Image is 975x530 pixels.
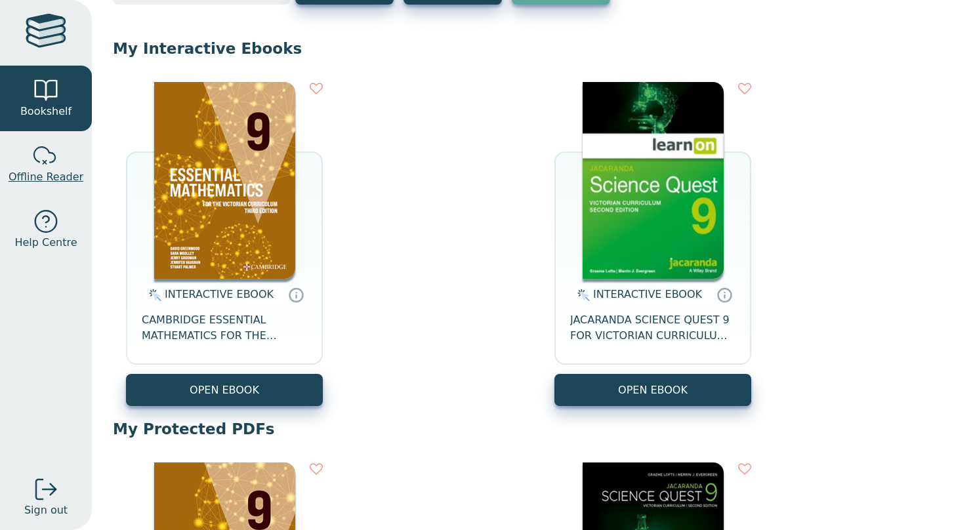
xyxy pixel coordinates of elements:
[583,82,724,279] img: 30be4121-5288-ea11-a992-0272d098c78b.png
[554,374,751,406] button: OPEN EBOOK
[573,287,590,303] img: interactive.svg
[288,287,304,302] a: Interactive eBooks are accessed online via the publisher’s portal. They contain interactive resou...
[9,169,83,185] span: Offline Reader
[145,287,161,303] img: interactive.svg
[113,39,954,58] p: My Interactive Ebooks
[593,288,702,300] span: INTERACTIVE EBOOK
[154,82,295,279] img: 04b5599d-fef1-41b0-b233-59aa45d44596.png
[113,419,954,439] p: My Protected PDFs
[126,374,323,406] button: OPEN EBOOK
[570,312,736,344] span: JACARANDA SCIENCE QUEST 9 FOR VICTORIAN CURRICULUM LEARNON 2E EBOOK
[165,288,274,300] span: INTERACTIVE EBOOK
[24,502,68,518] span: Sign out
[20,104,72,119] span: Bookshelf
[14,235,77,251] span: Help Centre
[716,287,732,302] a: Interactive eBooks are accessed online via the publisher’s portal. They contain interactive resou...
[142,312,307,344] span: CAMBRIDGE ESSENTIAL MATHEMATICS FOR THE VICTORIAN CURRICULUM YEAR 9 EBOOK 3E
